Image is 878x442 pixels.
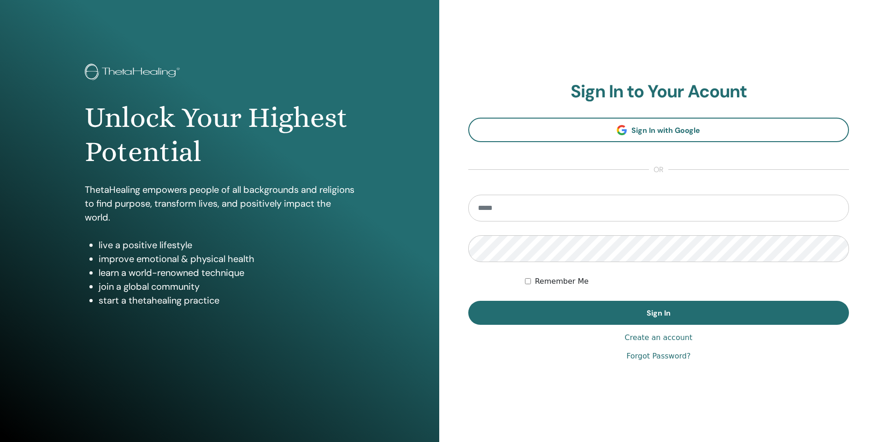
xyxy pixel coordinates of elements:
a: Create an account [625,332,692,343]
span: Sign In with Google [631,125,700,135]
a: Sign In with Google [468,118,849,142]
div: Keep me authenticated indefinitely or until I manually logout [525,276,849,287]
li: live a positive lifestyle [99,238,354,252]
button: Sign In [468,301,849,325]
h1: Unlock Your Highest Potential [85,101,354,169]
li: improve emotional & physical health [99,252,354,266]
label: Remember Me [535,276,589,287]
li: learn a world-renowned technique [99,266,354,280]
span: Sign In [647,308,671,318]
li: join a global community [99,280,354,293]
li: start a thetahealing practice [99,293,354,307]
h2: Sign In to Your Acount [468,81,849,102]
p: ThetaHealing empowers people of all backgrounds and religions to find purpose, transform lives, a... [85,183,354,224]
a: Forgot Password? [626,351,690,362]
span: or [649,164,668,175]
